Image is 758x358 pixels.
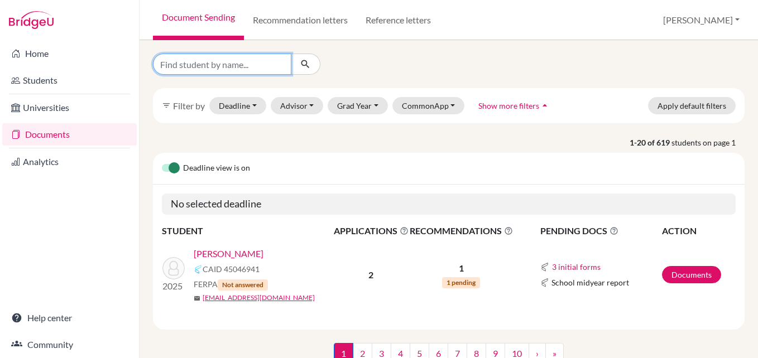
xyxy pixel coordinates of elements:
[551,277,629,288] span: School midyear report
[658,9,745,31] button: [PERSON_NAME]
[410,224,513,238] span: RECOMMENDATIONS
[162,257,185,279] img: Acharya, Samir
[478,101,539,110] span: Show more filters
[194,278,268,291] span: FERPA
[9,11,54,29] img: Bridge-U
[2,42,137,65] a: Home
[209,97,266,114] button: Deadline
[540,263,549,272] img: Common App logo
[173,100,205,111] span: Filter by
[469,97,560,114] button: Show more filtersarrow_drop_up
[630,137,671,148] strong: 1-20 of 619
[410,262,513,275] p: 1
[2,307,137,329] a: Help center
[539,100,550,111] i: arrow_drop_up
[2,151,137,173] a: Analytics
[271,97,324,114] button: Advisor
[218,279,268,291] span: Not answered
[203,293,315,303] a: [EMAIL_ADDRESS][DOMAIN_NAME]
[162,101,171,110] i: filter_list
[661,224,736,238] th: ACTION
[203,263,260,275] span: CAID 45046941
[671,137,745,148] span: students on page 1
[162,224,333,238] th: STUDENT
[162,279,185,293] p: 2025
[194,265,203,274] img: Common App logo
[328,97,388,114] button: Grad Year
[194,247,263,260] a: [PERSON_NAME]
[183,162,250,175] span: Deadline view is on
[648,97,736,114] button: Apply default filters
[392,97,465,114] button: CommonApp
[2,69,137,91] a: Students
[2,96,137,119] a: Universities
[162,193,736,215] h5: No selected deadline
[442,277,480,288] span: 1 pending
[540,278,549,287] img: Common App logo
[2,333,137,356] a: Community
[368,269,373,280] b: 2
[540,224,661,238] span: PENDING DOCS
[662,266,721,283] a: Documents
[153,54,291,75] input: Find student by name...
[2,123,137,146] a: Documents
[194,295,200,302] span: mail
[334,224,409,238] span: APPLICATIONS
[551,260,601,273] button: 3 initial forms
